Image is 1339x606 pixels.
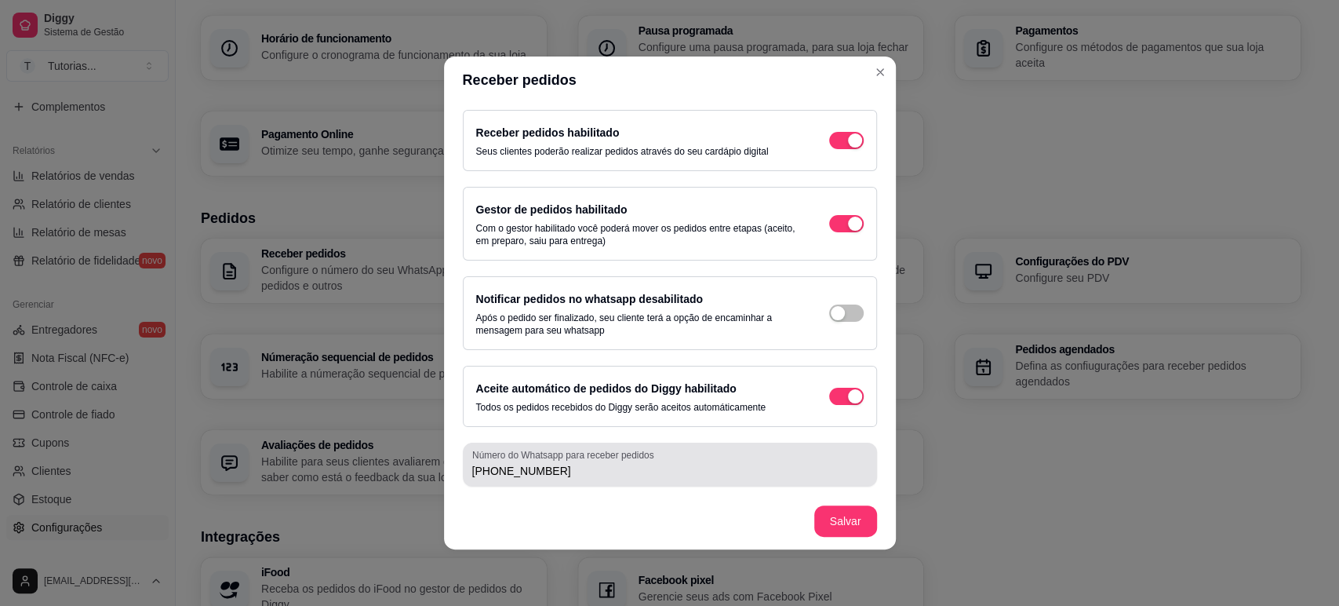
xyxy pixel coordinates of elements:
[476,126,620,139] label: Receber pedidos habilitado
[476,401,766,414] p: Todos os pedidos recebidos do Diggy serão aceitos automáticamente
[868,60,893,85] button: Close
[472,463,868,479] input: Número do Whatsapp para receber pedidos
[476,293,703,305] label: Notificar pedidos no whatsapp desabilitado
[476,145,769,158] p: Seus clientes poderão realizar pedidos através do seu cardápio digital
[476,203,628,216] label: Gestor de pedidos habilitado
[476,222,798,247] p: Com o gestor habilitado você poderá mover os pedidos entre etapas (aceito, em preparo, saiu para ...
[476,382,737,395] label: Aceite automático de pedidos do Diggy habilitado
[472,448,659,462] label: Número do Whatsapp para receber pedidos
[476,312,798,337] p: Após o pedido ser finalizado, seu cliente terá a opção de encaminhar a mensagem para seu whatsapp
[444,57,896,104] header: Receber pedidos
[814,506,877,537] button: Salvar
